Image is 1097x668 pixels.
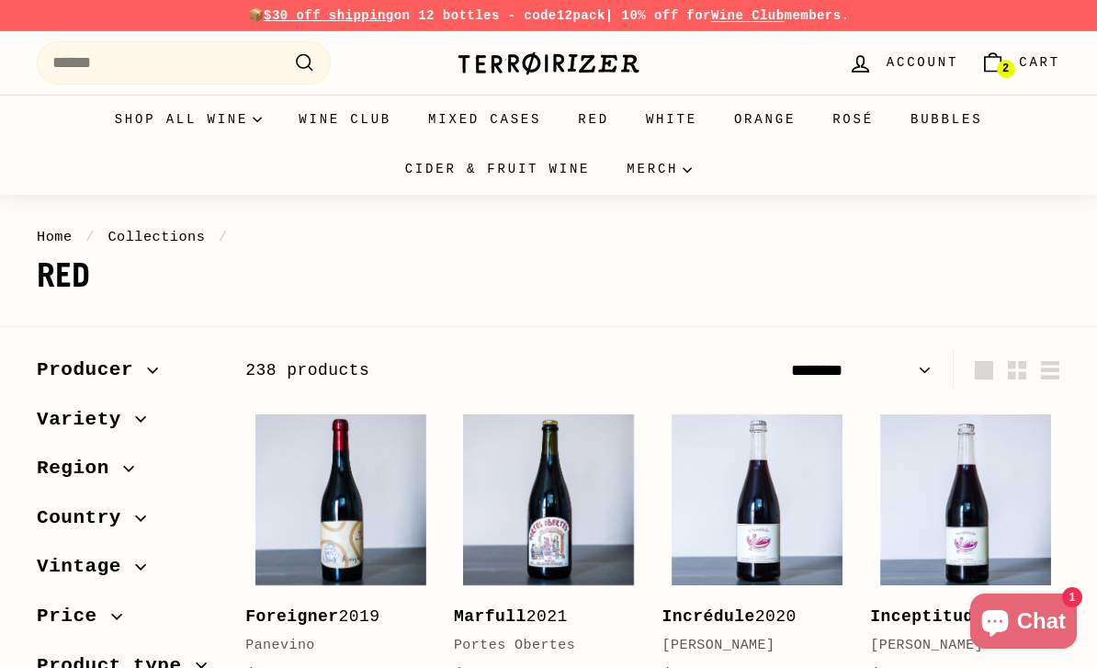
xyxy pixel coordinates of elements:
[892,95,1001,144] a: Bubbles
[1019,52,1060,73] span: Cart
[410,95,560,144] a: Mixed Cases
[214,229,232,245] span: /
[870,604,1042,630] div: 2021
[716,95,814,144] a: Orange
[814,95,892,144] a: Rosé
[870,635,1042,657] div: [PERSON_NAME]
[107,229,205,245] a: Collections
[37,404,135,436] span: Variety
[280,95,410,144] a: Wine Club
[1002,62,1009,75] span: 2
[37,400,216,449] button: Variety
[245,635,417,657] div: Panevino
[81,229,99,245] span: /
[560,95,628,144] a: Red
[662,604,834,630] div: 2020
[454,635,626,657] div: Portes Obertes
[37,6,1060,26] p: 📦 on 12 bottles - code | 10% off for members.
[245,357,652,384] div: 238 products
[245,607,338,626] b: Foreigner
[37,257,1060,294] h1: Red
[711,8,785,23] a: Wine Club
[557,8,605,23] strong: 12pack
[37,601,111,632] span: Price
[887,52,958,73] span: Account
[37,547,216,596] button: Vintage
[37,448,216,498] button: Region
[662,607,755,626] b: Incrédule
[37,350,216,400] button: Producer
[454,607,526,626] b: Marfull
[969,36,1071,90] a: Cart
[387,144,609,194] a: Cider & Fruit Wine
[37,229,73,245] a: Home
[245,604,417,630] div: 2019
[264,8,394,23] span: $30 off shipping
[96,95,281,144] summary: Shop all wine
[837,36,969,90] a: Account
[37,453,123,484] span: Region
[454,604,626,630] div: 2021
[37,355,147,386] span: Producer
[662,635,834,657] div: [PERSON_NAME]
[37,498,216,548] button: Country
[965,594,1082,653] inbox-online-store-chat: Shopify online store chat
[608,144,710,194] summary: Merch
[37,503,135,534] span: Country
[37,551,135,583] span: Vintage
[37,226,1060,248] nav: breadcrumbs
[628,95,716,144] a: White
[37,596,216,646] button: Price
[870,607,984,626] b: Inceptitude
